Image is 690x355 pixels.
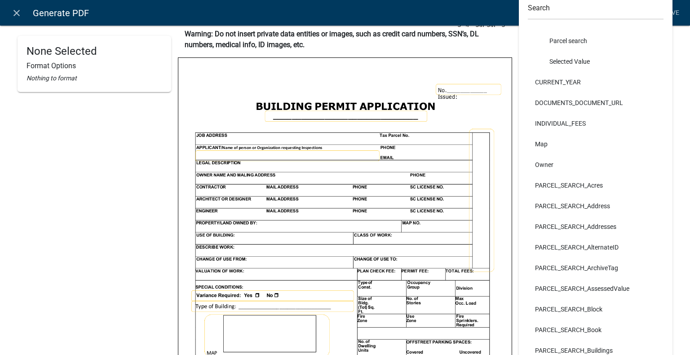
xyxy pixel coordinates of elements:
[528,216,663,237] li: PARCEL_SEARCH_Addresses
[528,72,663,92] li: CURRENT_YEAR
[528,258,663,278] li: PARCEL_SEARCH_ArchiveTag
[27,45,162,58] h4: None Selected
[528,31,663,51] li: Parcel search
[528,154,663,175] li: Owner
[27,61,162,70] h6: Format Options
[528,134,663,154] li: Map
[528,299,663,320] li: PARCEL_SEARCH_Block
[11,8,22,18] i: close
[528,237,663,258] li: PARCEL_SEARCH_AlternateID
[528,175,663,196] li: PARCEL_SEARCH_Acres
[27,75,77,82] i: Nothing to format
[528,196,663,216] li: PARCEL_SEARCH_Address
[185,29,505,50] p: Warning: Do not insert private data entities or images, such as credit card numbers, SSN’s, DL nu...
[528,278,663,299] li: PARCEL_SEARCH_AssessedValue
[33,4,89,22] span: Generate PDF
[528,51,663,72] li: Selected Value
[528,113,663,134] li: INDIVIDUAL_FEES
[528,320,663,340] li: PARCEL_SEARCH_Book
[528,92,663,113] li: DOCUMENTS_DOCUMENT_URL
